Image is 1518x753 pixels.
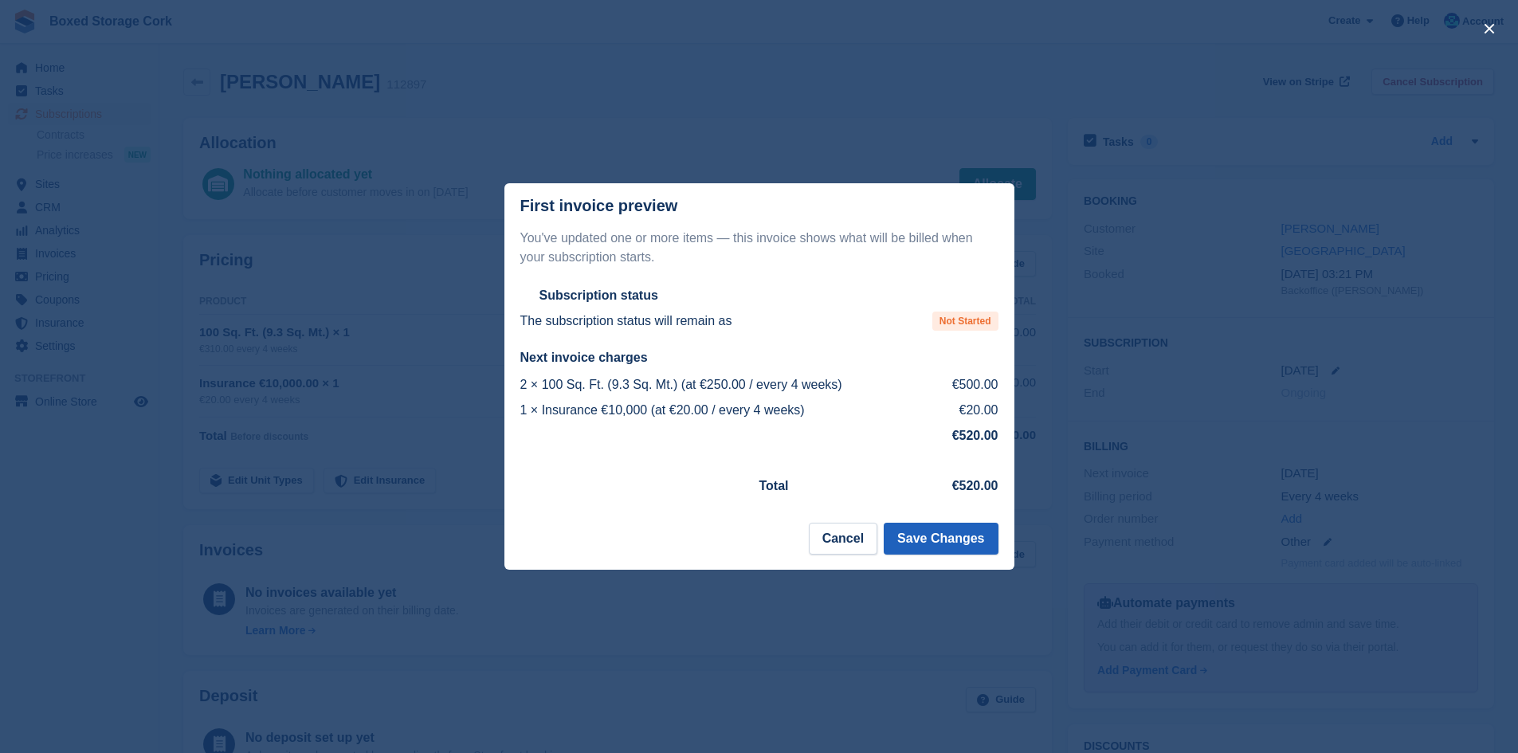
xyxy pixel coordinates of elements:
[520,398,939,423] td: 1 × Insurance €10,000 (at €20.00 / every 4 weeks)
[520,312,732,331] p: The subscription status will remain as
[520,197,678,215] p: First invoice preview
[884,523,998,555] button: Save Changes
[520,350,998,366] h2: Next invoice charges
[539,288,658,304] h2: Subscription status
[932,312,998,331] span: Not Started
[952,429,998,442] strong: €520.00
[938,398,998,423] td: €20.00
[938,372,998,398] td: €500.00
[952,479,998,492] strong: €520.00
[520,372,939,398] td: 2 × 100 Sq. Ft. (9.3 Sq. Mt.) (at €250.00 / every 4 weeks)
[809,523,877,555] button: Cancel
[1477,16,1502,41] button: close
[520,229,998,267] p: You've updated one or more items — this invoice shows what will be billed when your subscription ...
[759,479,789,492] strong: Total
